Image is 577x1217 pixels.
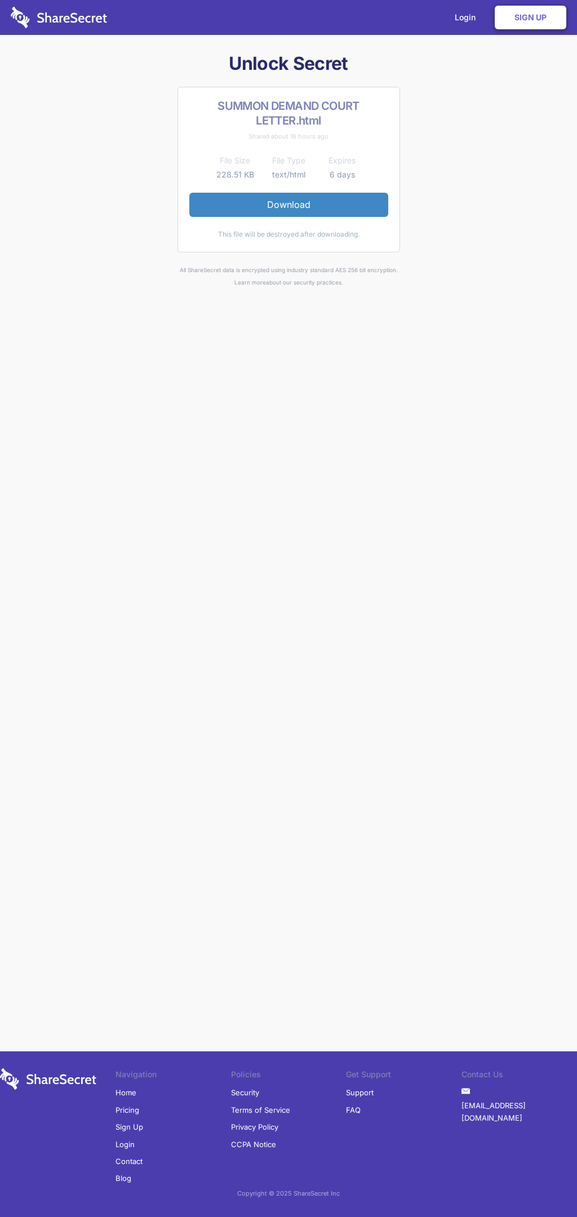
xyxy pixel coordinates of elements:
[234,279,266,286] a: Learn more
[189,228,388,241] div: This file will be destroyed after downloading.
[116,1170,131,1187] a: Blog
[231,1068,347,1084] li: Policies
[346,1101,361,1118] a: FAQ
[208,168,262,181] td: 228.51 KB
[231,1118,278,1135] a: Privacy Policy
[262,168,316,181] td: text/html
[262,154,316,167] th: File Type
[316,168,369,181] td: 6 days
[116,1068,231,1084] li: Navigation
[189,99,388,128] h2: SUMMON DEMAND COURT LETTER.html
[346,1084,374,1101] a: Support
[461,1068,577,1084] li: Contact Us
[231,1136,276,1153] a: CCPA Notice
[461,1097,577,1127] a: [EMAIL_ADDRESS][DOMAIN_NAME]
[346,1068,461,1084] li: Get Support
[116,1118,143,1135] a: Sign Up
[116,1084,136,1101] a: Home
[11,7,107,28] img: logo-wordmark-white-trans-d4663122ce5f474addd5e946df7df03e33cb6a1c49d2221995e7729f52c070b2.svg
[208,154,262,167] th: File Size
[116,1136,135,1153] a: Login
[116,1153,143,1170] a: Contact
[316,154,369,167] th: Expires
[189,193,388,216] a: Download
[231,1084,259,1101] a: Security
[116,1101,139,1118] a: Pricing
[495,6,566,29] a: Sign Up
[189,130,388,143] div: Shared about 18 hours ago
[231,1101,290,1118] a: Terms of Service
